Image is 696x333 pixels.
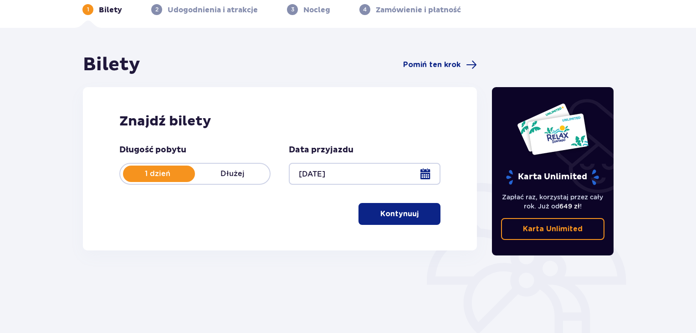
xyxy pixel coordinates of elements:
[358,203,440,225] button: Kontynuuj
[168,5,258,15] p: Udogodnienia i atrakcje
[523,224,583,234] p: Karta Unlimited
[403,60,461,70] span: Pomiń ten krok
[119,113,440,130] h2: Znajdź bilety
[155,5,159,14] p: 2
[87,5,89,14] p: 1
[119,145,186,156] p: Długość pobytu
[195,169,270,179] p: Dłużej
[501,218,605,240] a: Karta Unlimited
[380,209,419,219] p: Kontynuuj
[559,203,580,210] span: 649 zł
[303,5,330,15] p: Nocleg
[289,145,353,156] p: Data przyjazdu
[120,169,195,179] p: 1 dzień
[99,5,122,15] p: Bilety
[505,169,600,185] p: Karta Unlimited
[403,59,477,70] a: Pomiń ten krok
[83,53,140,76] h1: Bilety
[363,5,367,14] p: 4
[501,193,605,211] p: Zapłać raz, korzystaj przez cały rok. Już od !
[376,5,461,15] p: Zamówienie i płatność
[291,5,294,14] p: 3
